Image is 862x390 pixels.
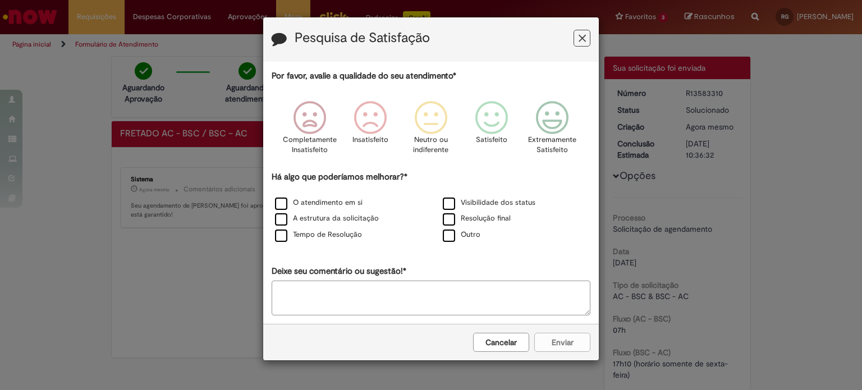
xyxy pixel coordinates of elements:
label: A estrutura da solicitação [275,213,379,224]
div: Há algo que poderíamos melhorar?* [272,171,590,244]
div: Satisfeito [463,93,520,169]
div: Extremamente Satisfeito [524,93,581,169]
p: Completamente Insatisfeito [283,135,337,155]
p: Satisfeito [476,135,507,145]
label: Resolução final [443,213,511,224]
div: Completamente Insatisfeito [281,93,338,169]
label: Por favor, avalie a qualidade do seu atendimento* [272,70,456,82]
label: Pesquisa de Satisfação [295,31,430,45]
label: Outro [443,230,480,240]
label: O atendimento em si [275,198,363,208]
div: Neutro ou indiferente [402,93,460,169]
div: Insatisfeito [342,93,399,169]
label: Deixe seu comentário ou sugestão!* [272,265,406,277]
p: Insatisfeito [352,135,388,145]
p: Neutro ou indiferente [411,135,451,155]
button: Cancelar [473,333,529,352]
label: Tempo de Resolução [275,230,362,240]
label: Visibilidade dos status [443,198,535,208]
p: Extremamente Satisfeito [528,135,576,155]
